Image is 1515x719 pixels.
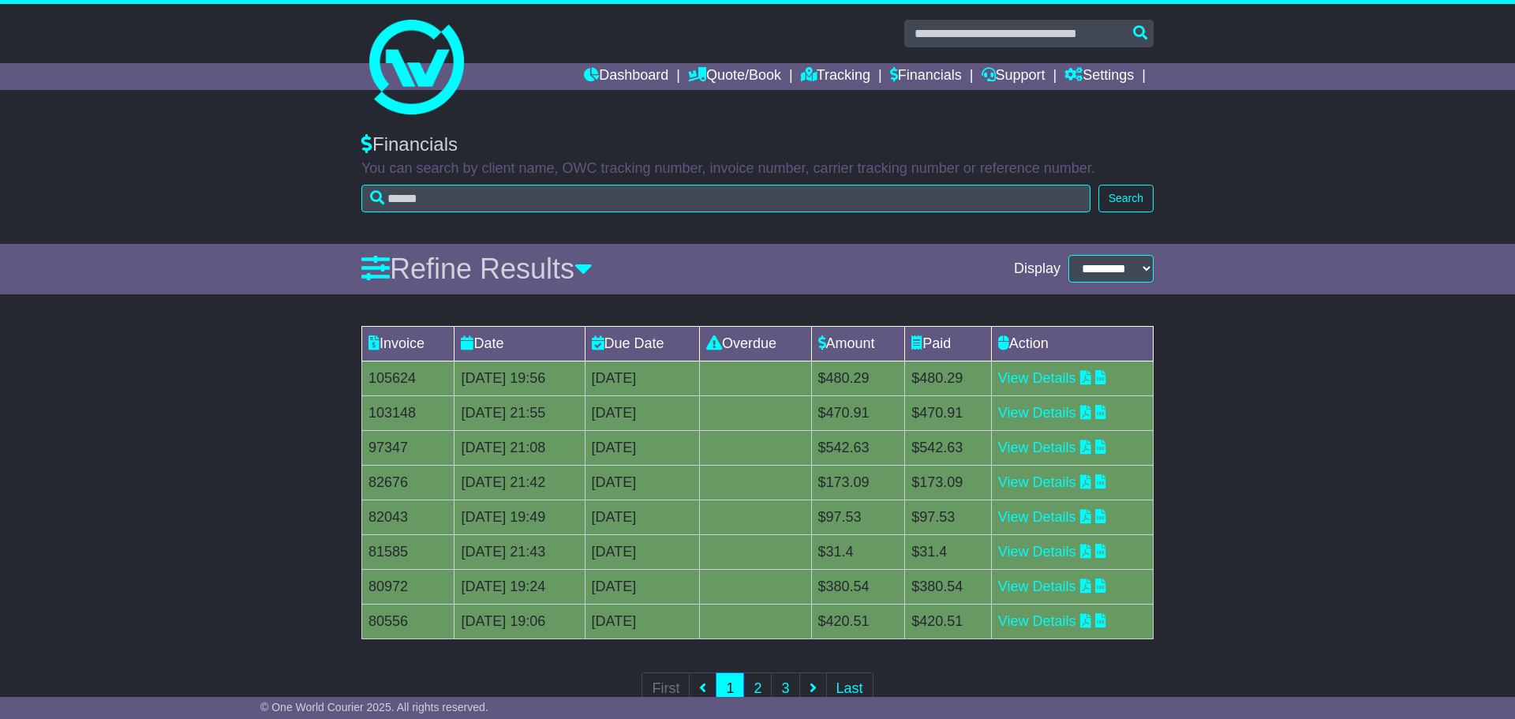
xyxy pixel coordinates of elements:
td: [DATE] [585,395,699,430]
p: You can search by client name, OWC tracking number, invoice number, carrier tracking number or re... [361,160,1154,178]
a: View Details [998,544,1076,560]
td: $480.29 [905,361,992,395]
td: 82043 [362,500,454,534]
td: Paid [905,326,992,361]
a: Dashboard [584,63,668,90]
td: $542.63 [905,430,992,465]
td: [DATE] 19:49 [454,500,585,534]
td: $31.4 [811,534,905,569]
td: 82676 [362,465,454,500]
td: 80556 [362,604,454,638]
a: View Details [998,405,1076,421]
td: Due Date [585,326,699,361]
a: View Details [998,440,1076,455]
td: $420.51 [811,604,905,638]
a: 2 [743,672,772,705]
a: View Details [998,509,1076,525]
div: Financials [361,133,1154,156]
a: View Details [998,579,1076,594]
td: [DATE] 21:55 [454,395,585,430]
a: Financials [890,63,962,90]
td: [DATE] 19:24 [454,569,585,604]
td: Amount [811,326,905,361]
a: 1 [716,672,744,705]
td: 97347 [362,430,454,465]
span: Display [1014,260,1060,278]
td: $173.09 [905,465,992,500]
td: 80972 [362,569,454,604]
td: Invoice [362,326,454,361]
td: [DATE] [585,465,699,500]
td: $31.4 [905,534,992,569]
td: [DATE] 21:08 [454,430,585,465]
td: [DATE] [585,604,699,638]
a: View Details [998,474,1076,490]
a: Quote/Book [688,63,781,90]
td: Overdue [700,326,811,361]
td: $470.91 [811,395,905,430]
td: $97.53 [811,500,905,534]
td: [DATE] [585,361,699,395]
td: [DATE] [585,430,699,465]
td: 81585 [362,534,454,569]
a: Support [982,63,1046,90]
td: $380.54 [811,569,905,604]
td: [DATE] 21:42 [454,465,585,500]
td: $542.63 [811,430,905,465]
td: [DATE] 21:43 [454,534,585,569]
button: Search [1098,185,1154,212]
td: [DATE] [585,500,699,534]
a: Last [826,672,873,705]
td: $470.91 [905,395,992,430]
td: Date [454,326,585,361]
td: Action [991,326,1153,361]
a: Settings [1064,63,1134,90]
td: [DATE] [585,569,699,604]
span: © One World Courier 2025. All rights reserved. [260,701,488,713]
a: 3 [771,672,799,705]
a: View Details [998,613,1076,629]
td: [DATE] [585,534,699,569]
a: View Details [998,370,1076,386]
td: 105624 [362,361,454,395]
td: $380.54 [905,569,992,604]
td: $420.51 [905,604,992,638]
td: [DATE] 19:56 [454,361,585,395]
a: Tracking [801,63,870,90]
a: Refine Results [361,253,593,285]
td: [DATE] 19:06 [454,604,585,638]
td: 103148 [362,395,454,430]
td: $173.09 [811,465,905,500]
td: $480.29 [811,361,905,395]
td: $97.53 [905,500,992,534]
